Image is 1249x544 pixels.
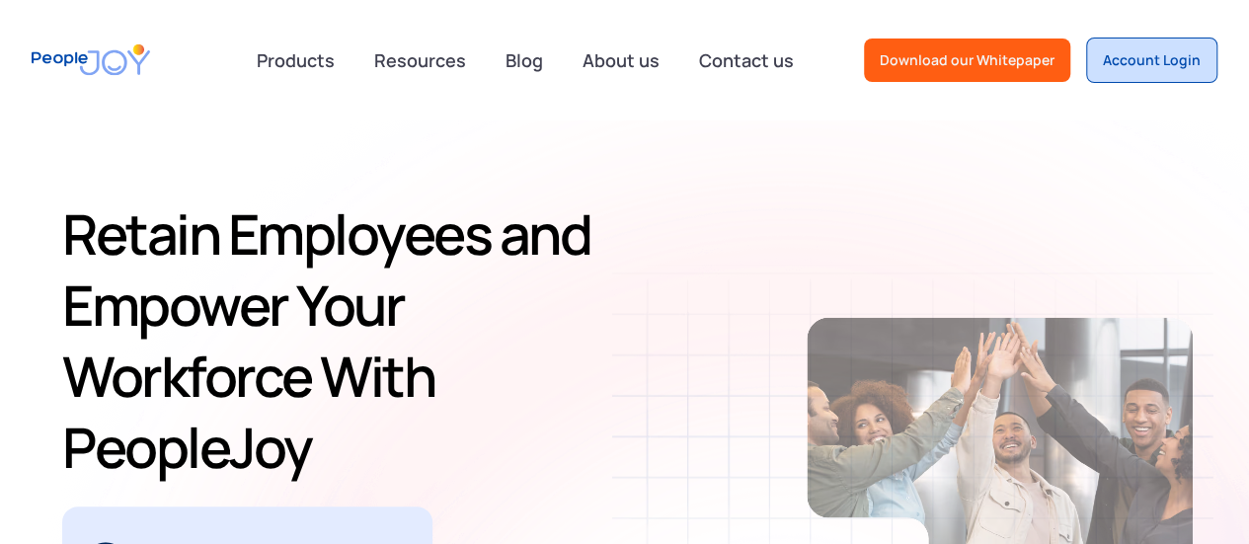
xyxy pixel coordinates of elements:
div: Products [245,40,347,80]
a: Account Login [1086,38,1217,83]
div: Download our Whitepaper [880,50,1054,70]
a: home [32,32,150,88]
h1: Retain Employees and Empower Your Workforce With PeopleJoy [62,198,640,483]
div: Account Login [1103,50,1201,70]
a: Contact us [687,39,806,82]
a: Download our Whitepaper [864,39,1070,82]
a: About us [571,39,671,82]
a: Blog [494,39,555,82]
a: Resources [362,39,478,82]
